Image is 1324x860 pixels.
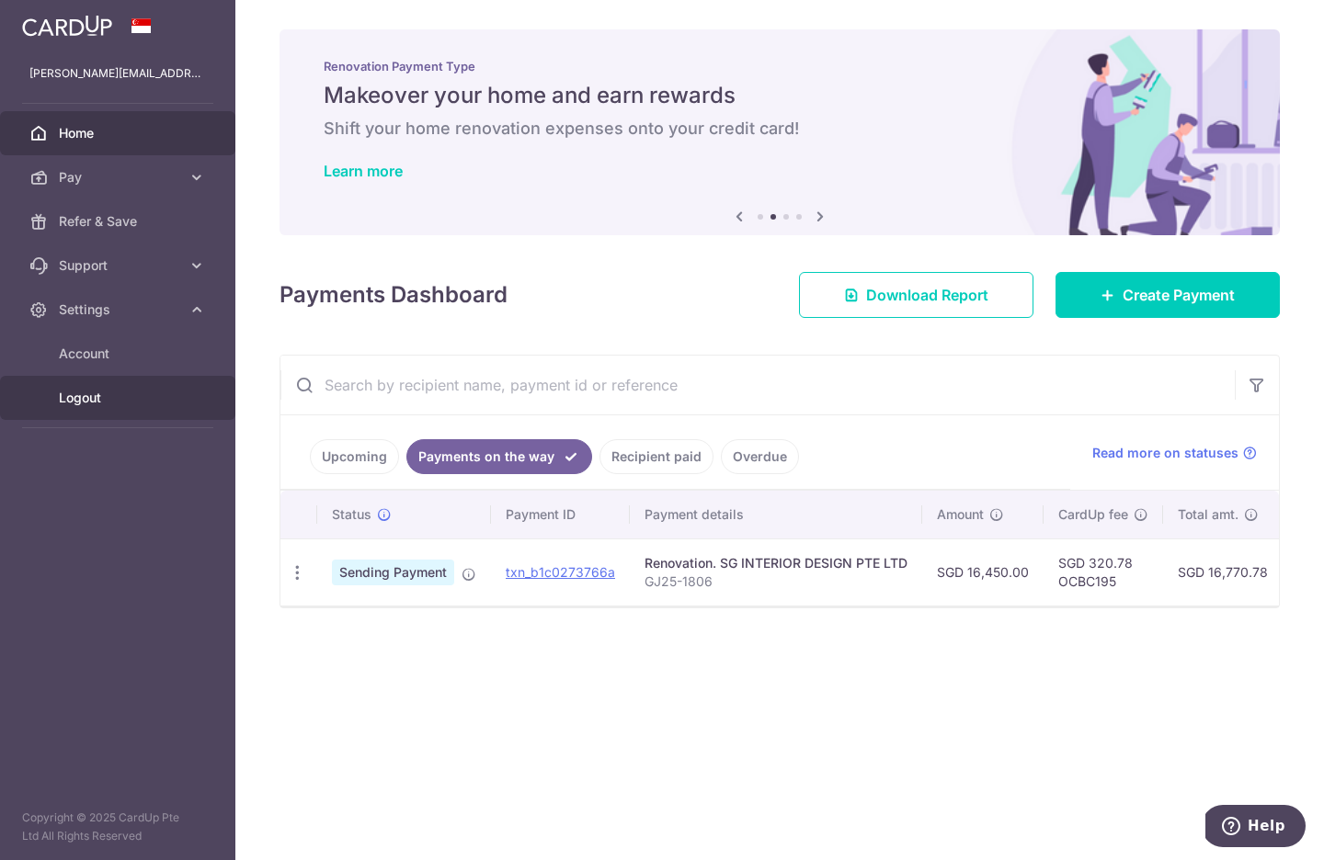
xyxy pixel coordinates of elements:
span: Download Report [866,284,988,306]
a: Recipient paid [599,439,713,474]
img: Renovation banner [280,29,1280,235]
a: Payments on the way [406,439,592,474]
span: Sending Payment [332,560,454,585]
span: Amount [937,505,984,524]
span: Refer & Save [59,212,180,231]
span: Account [59,345,180,363]
a: txn_b1c0273766a [506,564,615,580]
div: Renovation. SG INTERIOR DESIGN PTE LTD [645,554,907,572]
a: Upcoming [310,439,399,474]
th: Payment ID [491,491,630,538]
h4: Payments Dashboard [280,278,508,311]
span: CardUp fee [1058,505,1128,524]
img: CardUp [22,15,112,37]
span: Total amt. [1178,505,1238,524]
a: Overdue [721,439,799,474]
p: [PERSON_NAME][EMAIL_ADDRESS][DOMAIN_NAME] [29,64,206,83]
a: Learn more [324,162,403,180]
span: Settings [59,300,180,319]
td: SGD 16,770.78 [1163,538,1283,605]
span: Support [59,256,180,275]
h6: Shift your home renovation expenses onto your credit card! [324,118,1236,140]
p: GJ25-1806 [645,572,907,591]
h5: Makeover your home and earn rewards [324,81,1236,110]
span: Pay [59,168,180,187]
a: Create Payment [1056,272,1280,318]
span: Home [59,124,180,142]
span: Create Payment [1123,284,1235,306]
span: Logout [59,389,180,407]
a: Download Report [799,272,1033,318]
th: Payment details [630,491,922,538]
td: SGD 320.78 OCBC195 [1044,538,1163,605]
td: SGD 16,450.00 [922,538,1044,605]
iframe: Opens a widget where you can find more information [1205,805,1306,851]
input: Search by recipient name, payment id or reference [280,356,1235,414]
span: Status [332,505,371,524]
a: Read more on statuses [1092,444,1257,462]
p: Renovation Payment Type [324,59,1236,74]
span: Read more on statuses [1092,444,1238,462]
